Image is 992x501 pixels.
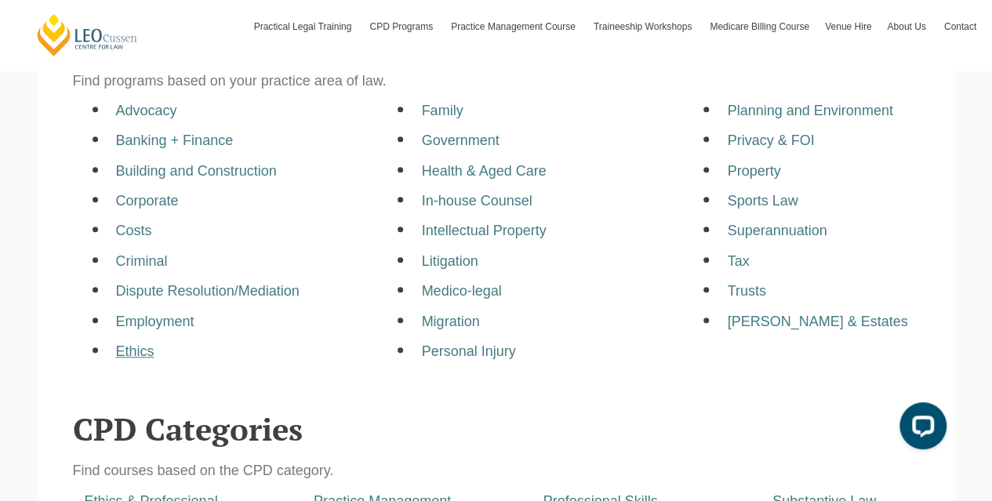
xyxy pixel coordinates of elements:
a: Contact [936,4,984,49]
a: Intellectual Property [421,223,546,238]
a: Tax [727,253,749,269]
a: Ethics [116,343,154,359]
a: Privacy & FOI [727,133,814,148]
a: Venue Hire [817,4,879,49]
a: Practice Management Course [443,4,586,49]
a: Costs [116,223,152,238]
a: [PERSON_NAME] Centre for Law [35,13,140,57]
a: Criminal [116,253,168,269]
a: Government [421,133,499,148]
a: Planning and Environment [727,103,892,118]
a: Banking + Finance [116,133,234,148]
a: Sports Law [727,193,798,209]
p: Find programs based on your practice area of law. [73,72,920,90]
a: Employment [116,314,194,329]
a: Migration [421,314,479,329]
a: Building and Construction [116,163,277,179]
a: [PERSON_NAME] & Estates [727,314,907,329]
a: CPD Programs [362,4,443,49]
a: Corporate [116,193,179,209]
a: Trusts [727,283,765,299]
a: Practical Legal Training [246,4,362,49]
a: In-house Counsel [421,193,532,209]
a: Traineeship Workshops [586,4,702,49]
h2: CPD Categories [73,412,920,446]
a: Advocacy [116,103,177,118]
a: Superannuation [727,223,827,238]
a: Medicare Billing Course [702,4,817,49]
a: Medico-legal [421,283,501,299]
a: About Us [879,4,936,49]
a: Health & Aged Care [421,163,546,179]
iframe: LiveChat chat widget [887,396,953,462]
a: Litigation [421,253,478,269]
a: Personal Injury [421,343,515,359]
a: Property [727,163,780,179]
p: Find courses based on the CPD category. [73,462,920,480]
a: Family [421,103,463,118]
a: Dispute Resolution/Mediation [116,283,300,299]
